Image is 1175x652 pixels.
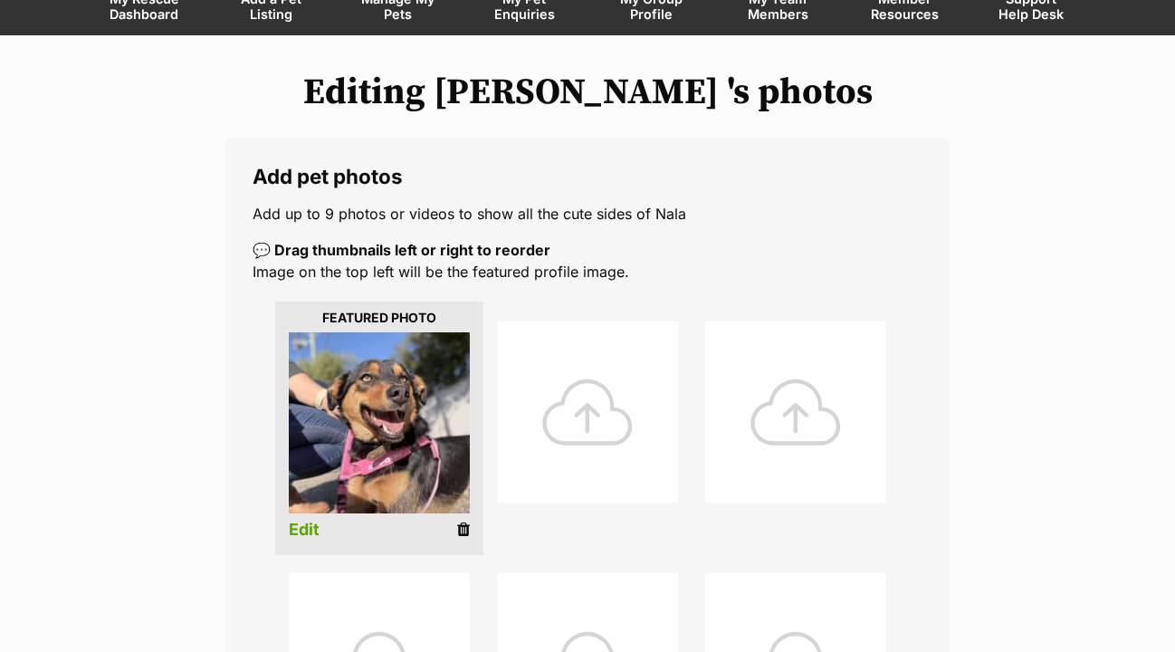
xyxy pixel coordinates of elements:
[253,241,550,259] b: 💬 Drag thumbnails left or right to reorder
[289,521,320,540] a: Edit
[253,203,922,225] p: Add up to 9 photos or videos to show all the cute sides of Nala
[289,332,470,513] img: listing photo
[253,165,922,188] legend: Add pet photos
[27,72,1148,113] h1: Editing [PERSON_NAME] 's photos
[253,239,922,283] p: Image on the top left will be the featured profile image.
